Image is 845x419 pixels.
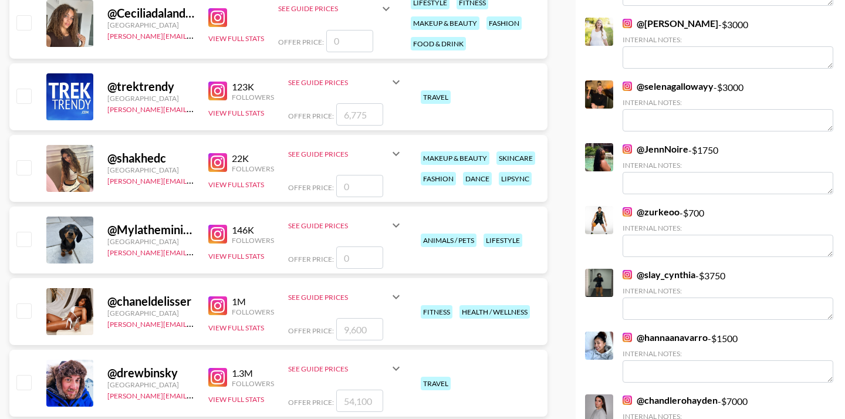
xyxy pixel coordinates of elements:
[336,175,383,197] input: 0
[107,165,194,174] div: [GEOGRAPHIC_DATA]
[107,151,194,165] div: @ shakhedc
[208,296,227,315] img: Instagram
[107,6,194,21] div: @ Ceciliadalanda.[PERSON_NAME]
[623,35,833,44] div: Internal Notes:
[623,144,632,154] img: Instagram
[107,237,194,246] div: [GEOGRAPHIC_DATA]
[623,143,688,155] a: @JennNoire
[232,367,274,379] div: 1.3M
[288,364,389,373] div: See Guide Prices
[623,80,714,92] a: @selenagallowayy
[208,180,264,189] button: View Full Stats
[288,111,334,120] span: Offer Price:
[288,326,334,335] span: Offer Price:
[208,82,227,100] img: Instagram
[208,8,227,27] img: Instagram
[232,164,274,173] div: Followers
[107,222,194,237] div: @ Mylatheminisausage
[208,368,227,387] img: Instagram
[107,317,281,329] a: [PERSON_NAME][EMAIL_ADDRESS][DOMAIN_NAME]
[278,4,379,13] div: See Guide Prices
[326,30,373,52] input: 0
[288,183,334,192] span: Offer Price:
[107,21,194,29] div: [GEOGRAPHIC_DATA]
[288,293,389,302] div: See Guide Prices
[107,246,281,257] a: [PERSON_NAME][EMAIL_ADDRESS][DOMAIN_NAME]
[107,389,281,400] a: [PERSON_NAME][EMAIL_ADDRESS][DOMAIN_NAME]
[623,286,833,295] div: Internal Notes:
[623,18,833,69] div: - $ 3000
[232,308,274,316] div: Followers
[208,395,264,404] button: View Full Stats
[288,255,334,263] span: Offer Price:
[623,396,632,405] img: Instagram
[232,296,274,308] div: 1M
[623,80,833,131] div: - $ 3000
[421,90,451,104] div: travel
[208,323,264,332] button: View Full Stats
[107,94,194,103] div: [GEOGRAPHIC_DATA]
[459,305,530,319] div: health / wellness
[336,390,383,412] input: 54,100
[107,79,194,94] div: @ trektrendy
[623,332,833,383] div: - $ 1500
[421,234,476,247] div: animals / pets
[107,309,194,317] div: [GEOGRAPHIC_DATA]
[336,246,383,269] input: 0
[421,172,456,185] div: fashion
[288,398,334,407] span: Offer Price:
[623,98,833,107] div: Internal Notes:
[411,16,479,30] div: makeup & beauty
[208,252,264,261] button: View Full Stats
[288,78,389,87] div: See Guide Prices
[232,81,274,93] div: 123K
[623,207,632,217] img: Instagram
[484,234,522,247] div: lifestyle
[107,174,281,185] a: [PERSON_NAME][EMAIL_ADDRESS][DOMAIN_NAME]
[288,140,403,168] div: See Guide Prices
[496,151,535,165] div: skincare
[288,211,403,239] div: See Guide Prices
[232,153,274,164] div: 22K
[623,161,833,170] div: Internal Notes:
[486,16,522,30] div: fashion
[232,224,274,236] div: 146K
[232,236,274,245] div: Followers
[278,38,324,46] span: Offer Price:
[623,333,632,342] img: Instagram
[107,294,194,309] div: @ chaneldelisser
[421,151,489,165] div: makeup & beauty
[623,224,833,232] div: Internal Notes:
[623,206,833,257] div: - $ 700
[208,34,264,43] button: View Full Stats
[623,269,695,281] a: @slay_cynthia
[336,318,383,340] input: 9,600
[499,172,532,185] div: lipsync
[623,332,708,343] a: @hannaanavarro
[107,29,281,40] a: [PERSON_NAME][EMAIL_ADDRESS][DOMAIN_NAME]
[232,93,274,102] div: Followers
[411,37,466,50] div: food & drink
[623,19,632,28] img: Instagram
[208,225,227,244] img: Instagram
[463,172,492,185] div: dance
[288,354,403,383] div: See Guide Prices
[208,153,227,172] img: Instagram
[107,380,194,389] div: [GEOGRAPHIC_DATA]
[623,18,718,29] a: @[PERSON_NAME]
[623,143,833,194] div: - $ 1750
[623,82,632,91] img: Instagram
[288,150,389,158] div: See Guide Prices
[421,377,451,390] div: travel
[288,68,403,96] div: See Guide Prices
[421,305,452,319] div: fitness
[623,394,718,406] a: @chandlerohayden
[623,349,833,358] div: Internal Notes:
[208,109,264,117] button: View Full Stats
[623,269,833,320] div: - $ 3750
[336,103,383,126] input: 6,775
[107,366,194,380] div: @ drewbinsky
[288,283,403,311] div: See Guide Prices
[232,379,274,388] div: Followers
[288,221,389,230] div: See Guide Prices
